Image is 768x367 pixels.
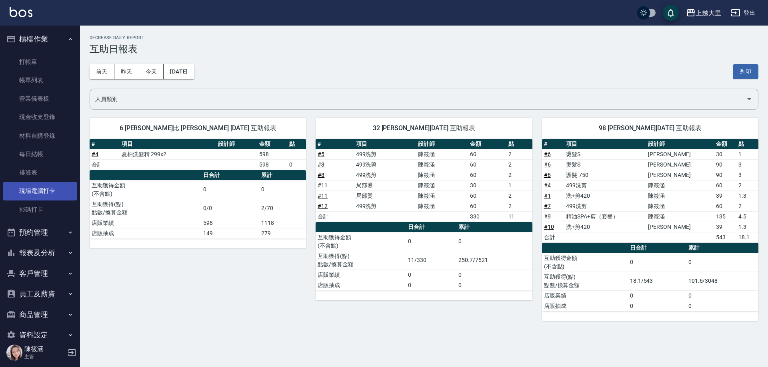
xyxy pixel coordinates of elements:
[416,149,468,159] td: 陳筱涵
[456,222,532,232] th: 累計
[259,218,306,228] td: 1118
[646,170,714,180] td: [PERSON_NAME]
[542,301,628,311] td: 店販抽成
[646,139,714,149] th: 設計師
[686,272,758,290] td: 101.6/3048
[468,159,506,170] td: 60
[542,290,628,301] td: 店販業績
[316,222,532,291] table: a dense table
[3,200,77,219] a: 掃碼打卡
[683,5,724,21] button: 上越大里
[3,71,77,89] a: 帳單列表
[99,124,296,132] span: 6 [PERSON_NAME]比 [PERSON_NAME] [DATE] 互助報表
[506,159,532,170] td: 2
[544,224,554,230] a: #10
[686,301,758,311] td: 0
[3,29,77,50] button: 櫃檯作業
[416,139,468,149] th: 設計師
[646,149,714,159] td: [PERSON_NAME]
[542,272,628,290] td: 互助獲得(點) 點數/換算金額
[24,353,65,360] p: 主管
[456,280,532,290] td: 0
[90,218,201,228] td: 店販業績
[354,201,416,211] td: 499洗剪
[3,182,77,200] a: 現場電腦打卡
[201,199,259,218] td: 0/0
[92,151,98,157] a: #4
[257,159,287,170] td: 598
[201,228,259,238] td: 149
[468,190,506,201] td: 60
[686,243,758,253] th: 累計
[325,124,522,132] span: 32 [PERSON_NAME][DATE] 互助報表
[544,172,551,178] a: #6
[259,180,306,199] td: 0
[564,222,646,232] td: 洗+剪420
[646,190,714,201] td: 陳筱涵
[90,199,201,218] td: 互助獲得(點) 點數/換算金額
[564,170,646,180] td: 護髮-750
[663,5,679,21] button: save
[416,201,468,211] td: 陳筱涵
[406,222,456,232] th: 日合計
[354,159,416,170] td: 499洗剪
[468,211,506,222] td: 330
[736,180,758,190] td: 2
[3,89,77,108] a: 營業儀表板
[354,170,416,180] td: 499洗剪
[542,243,758,311] table: a dense table
[714,170,736,180] td: 90
[646,211,714,222] td: 陳筱涵
[3,263,77,284] button: 客戶管理
[354,149,416,159] td: 499洗剪
[316,232,406,251] td: 互助獲得金額 (不含點)
[139,64,164,79] button: 今天
[468,201,506,211] td: 60
[201,218,259,228] td: 598
[3,284,77,304] button: 員工及薪資
[456,270,532,280] td: 0
[628,243,686,253] th: 日合計
[564,190,646,201] td: 洗+剪420
[3,222,77,243] button: 預約管理
[164,64,194,79] button: [DATE]
[544,161,551,168] a: #6
[3,108,77,126] a: 現金收支登錄
[318,172,324,178] a: #8
[628,253,686,272] td: 0
[10,7,32,17] img: Logo
[542,253,628,272] td: 互助獲得金額 (不含點)
[456,232,532,251] td: 0
[736,211,758,222] td: 4.5
[714,149,736,159] td: 30
[354,180,416,190] td: 局部燙
[564,149,646,159] td: 燙髮S
[416,180,468,190] td: 陳筱涵
[3,304,77,325] button: 商品管理
[318,182,328,188] a: #11
[259,170,306,181] th: 累計
[714,139,736,149] th: 金額
[542,232,564,242] td: 合計
[564,211,646,222] td: 精油SPA+剪（套餐）
[120,149,216,159] td: 夏柚洗髮精 299x2
[506,201,532,211] td: 2
[714,159,736,170] td: 90
[714,201,736,211] td: 60
[646,180,714,190] td: 陳筱涵
[3,242,77,263] button: 報表及分析
[90,35,758,40] h2: Decrease Daily Report
[3,127,77,145] a: 材料自購登錄
[90,170,306,239] table: a dense table
[714,180,736,190] td: 60
[318,161,324,168] a: #3
[714,190,736,201] td: 39
[316,280,406,290] td: 店販抽成
[93,92,743,106] input: 人員名稱
[406,280,456,290] td: 0
[257,149,287,159] td: 598
[468,149,506,159] td: 60
[318,151,324,157] a: #5
[90,44,758,55] h3: 互助日報表
[416,170,468,180] td: 陳筱涵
